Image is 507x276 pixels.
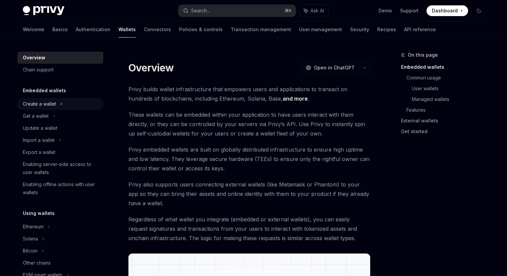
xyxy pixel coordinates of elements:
a: Common usage [406,72,490,83]
a: Transaction management [231,21,291,38]
span: These wallets can be embedded within your application to have users interact with them directly, ... [128,110,370,138]
span: Privy builds wallet infrastructure that empowers users and applications to transact on hundreds o... [128,85,370,103]
div: Get a wallet [23,112,49,120]
div: Import a wallet [23,136,55,144]
button: Ask AI [299,5,329,17]
span: Regardless of what wallet you integrate (embedded or external wallets), you can easily request si... [128,215,370,243]
a: Support [400,7,418,14]
a: Chain support [17,64,103,76]
img: dark logo [23,6,64,15]
div: Export a wallet [23,148,55,156]
a: API reference [404,21,436,38]
a: Get started [401,126,490,137]
div: Enabling server-side access to user wallets [23,160,99,176]
span: Privy also supports users connecting external wallets (like Metamask or Phantom) to your app so t... [128,180,370,208]
div: Solana [23,235,38,243]
a: Update a wallet [17,122,103,134]
a: Features [406,105,490,115]
span: Open in ChatGPT [314,64,355,71]
a: Connectors [144,21,171,38]
span: On this page [408,51,438,59]
span: Privy embedded wallets are built on globally distributed infrastructure to ensure high uptime and... [128,145,370,173]
a: User management [299,21,342,38]
a: Enabling server-side access to user wallets [17,158,103,178]
div: Search... [191,7,210,15]
h1: Overview [128,62,174,74]
a: Security [350,21,369,38]
a: Enabling offline actions with user wallets [17,178,103,199]
div: Bitcoin [23,247,38,255]
a: External wallets [401,115,490,126]
span: ⌘ K [285,8,292,13]
button: Toggle dark mode [473,5,484,16]
span: Ask AI [311,7,324,14]
div: Ethereum [23,223,44,231]
div: Other chains [23,259,51,267]
a: Overview [17,52,103,64]
h5: Embedded wallets [23,87,66,95]
a: Wallets [118,21,136,38]
a: Policies & controls [179,21,223,38]
a: Welcome [23,21,44,38]
div: Update a wallet [23,124,57,132]
a: Authentication [76,21,110,38]
a: Dashboard [427,5,468,16]
div: Create a wallet [23,100,56,108]
a: Demo [379,7,392,14]
a: Other chains [17,257,103,269]
button: Open in ChatGPT [301,62,359,73]
a: Export a wallet [17,146,103,158]
a: User wallets [412,83,490,94]
div: Chain support [23,66,54,74]
h5: Using wallets [23,209,55,217]
div: Enabling offline actions with user wallets [23,180,99,197]
a: Recipes [377,21,396,38]
a: Managed wallets [412,94,490,105]
button: Search...⌘K [178,5,296,17]
a: and more [283,95,308,102]
a: Embedded wallets [401,62,490,72]
div: Overview [23,54,45,62]
a: Basics [52,21,68,38]
span: Dashboard [432,7,458,14]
